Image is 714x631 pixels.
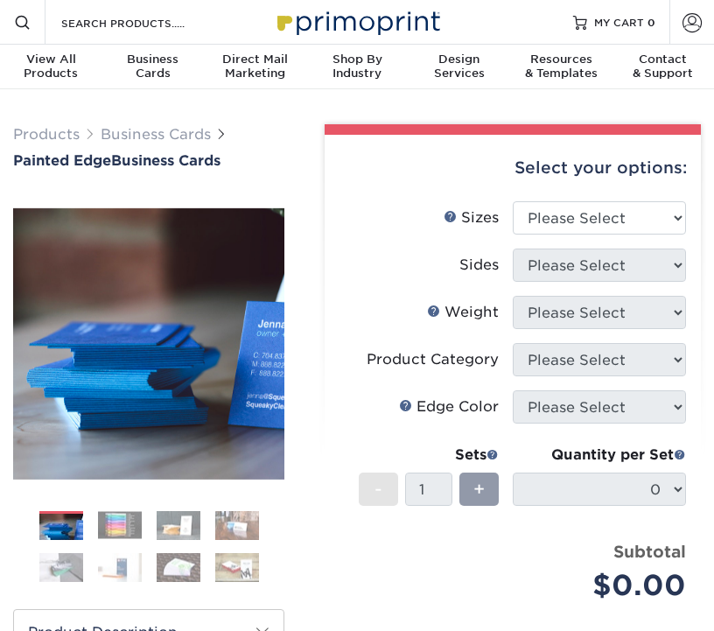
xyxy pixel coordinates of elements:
a: Contact& Support [612,45,714,91]
h1: Business Cards [13,152,284,169]
span: MY CART [594,15,644,30]
span: Design [408,53,510,67]
input: SEARCH PRODUCTS..... [59,12,230,33]
div: Edge Color [399,396,499,417]
img: Business Cards 08 [215,552,259,583]
div: Product Category [367,349,499,370]
a: Painted EdgeBusiness Cards [13,152,284,169]
span: 0 [647,16,655,28]
a: BusinessCards [102,45,205,91]
div: Select your options: [339,135,687,201]
img: Painted Edge 01 [13,208,284,480]
a: Resources& Templates [510,45,612,91]
div: Industry [306,53,409,81]
img: Business Cards 01 [39,505,83,549]
img: Business Cards 03 [157,510,200,541]
img: Business Cards 06 [98,552,142,583]
span: Direct Mail [204,53,306,67]
div: Cards [102,53,205,81]
div: & Templates [510,53,612,81]
span: Contact [612,53,714,67]
span: Painted Edge [13,152,111,169]
div: Sides [459,255,499,276]
span: + [473,476,485,502]
a: Products [13,126,80,143]
a: DesignServices [408,45,510,91]
div: Sets [359,445,499,466]
div: Quantity per Set [513,445,686,466]
div: $0.00 [526,564,686,606]
div: Sizes [444,207,499,228]
img: Business Cards 07 [157,552,200,583]
span: Shop By [306,53,409,67]
span: - [374,476,382,502]
div: Marketing [204,53,306,81]
span: Resources [510,53,612,67]
a: Direct MailMarketing [204,45,306,91]
img: Primoprint [269,3,444,40]
img: Business Cards 02 [98,512,142,539]
span: Business [102,53,205,67]
a: Shop ByIndustry [306,45,409,91]
img: Business Cards 04 [215,510,259,541]
a: Business Cards [101,126,211,143]
div: Services [408,53,510,81]
img: Business Cards 05 [39,552,83,583]
strong: Subtotal [613,542,686,561]
div: & Support [612,53,714,81]
div: Weight [427,302,499,323]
